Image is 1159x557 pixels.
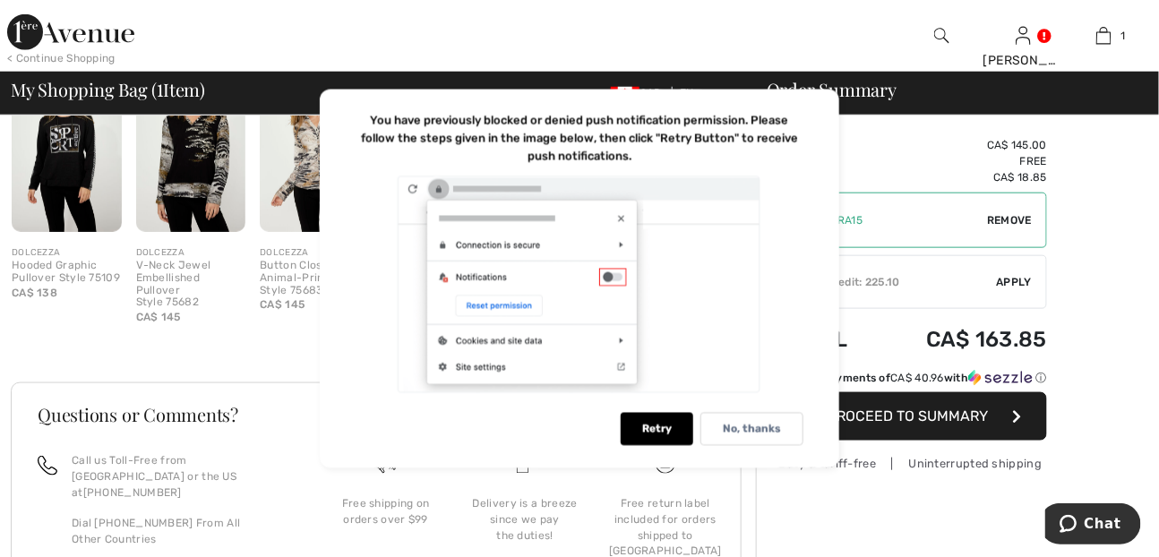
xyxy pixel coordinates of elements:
span: 1 [1120,28,1125,44]
td: Free [876,153,1047,169]
a: [PHONE_NUMBER] [83,486,182,499]
img: Sezzle [968,370,1033,386]
div: Order Summary [745,81,1148,99]
span: My Shopping Bag ( Item) [11,81,205,99]
p: No, thanks [723,423,781,436]
button: Proceed to Summary [778,392,1047,441]
input: Promo code [803,193,987,247]
img: Button Closure Animal-Print Shirt Style 75683 [260,67,370,232]
div: [PERSON_NAME] [983,51,1063,70]
div: DOLCEZZA [260,246,370,260]
div: V-Neck Jewel Embellished Pullover Style 75682 [136,260,246,309]
div: DOLCEZZA [12,246,122,260]
td: CA$ 163.85 [876,309,1047,370]
td: CA$ 18.85 [876,169,1047,185]
div: Delivery is a breeze since we pay the duties! [469,495,579,544]
h3: Questions or Comments? [38,406,715,424]
div: DOLCEZZA [136,246,246,260]
span: CA$ 145 [136,311,181,323]
span: 1 [157,76,163,99]
p: Call us Toll-Free from [GEOGRAPHIC_DATA] or the US at [72,452,295,501]
img: My Info [1016,25,1031,47]
span: Apply [997,274,1033,290]
p: Dial [PHONE_NUMBER] From All Other Countries [72,515,295,547]
div: Retry [621,413,693,446]
a: 1 [1064,25,1144,47]
img: V-Neck Jewel Embellished Pullover Style 75682 [136,67,246,232]
td: CA$ 145.00 [876,137,1047,153]
img: Canadian Dollar [611,87,640,101]
div: or 4 payments ofCA$ 40.96withSezzle Click to learn more about Sezzle [778,370,1047,392]
span: Proceed to Summary [828,407,989,424]
img: My Bag [1096,25,1112,47]
div: < Continue Shopping [7,50,116,66]
div: Store Credit: 225.10 [779,274,997,290]
div: Hooded Graphic Pullover Style 75109 [12,260,122,285]
p: You have previously blocked or denied push notification permission. Please follow the steps given... [361,114,798,163]
a: Sign In [1016,27,1031,44]
div: or 4 payments of with [799,370,1047,386]
span: CA$ 138 [12,287,57,299]
span: Remove [987,212,1032,228]
div: Button Closure Animal-Print Shirt Style 75683 [260,260,370,296]
span: CA$ 145 [260,298,305,311]
img: call [38,456,57,476]
span: CAD [611,87,669,99]
div: Free shipping on orders over $99 [331,495,441,527]
img: Hooded Graphic Pullover Style 75109 [12,67,122,232]
iframe: Opens a widget where you can chat to one of our agents [1045,503,1141,548]
span: CA$ 40.96 [890,372,944,384]
div: Duty & tariff-free | Uninterrupted shipping [778,455,1047,472]
img: 1ère Avenue [7,14,134,50]
img: search the website [934,25,949,47]
span: EN [680,87,702,99]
